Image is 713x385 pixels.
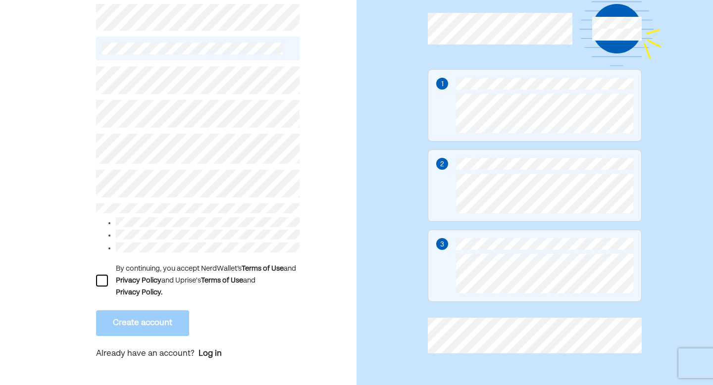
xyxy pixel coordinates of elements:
div: Privacy Policy. [116,287,162,298]
div: Terms of Use [201,275,243,287]
div: 1 [441,79,444,90]
p: Already have an account? [96,348,300,361]
div: Terms of Use [242,263,284,275]
div: Privacy Policy [116,275,161,287]
div: 2 [440,159,444,170]
div: By continuing, you accept NerdWallet’s and and Uprise's and [116,263,300,298]
a: Log in [199,348,222,360]
button: Create account [96,310,189,336]
div: 3 [440,239,444,250]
